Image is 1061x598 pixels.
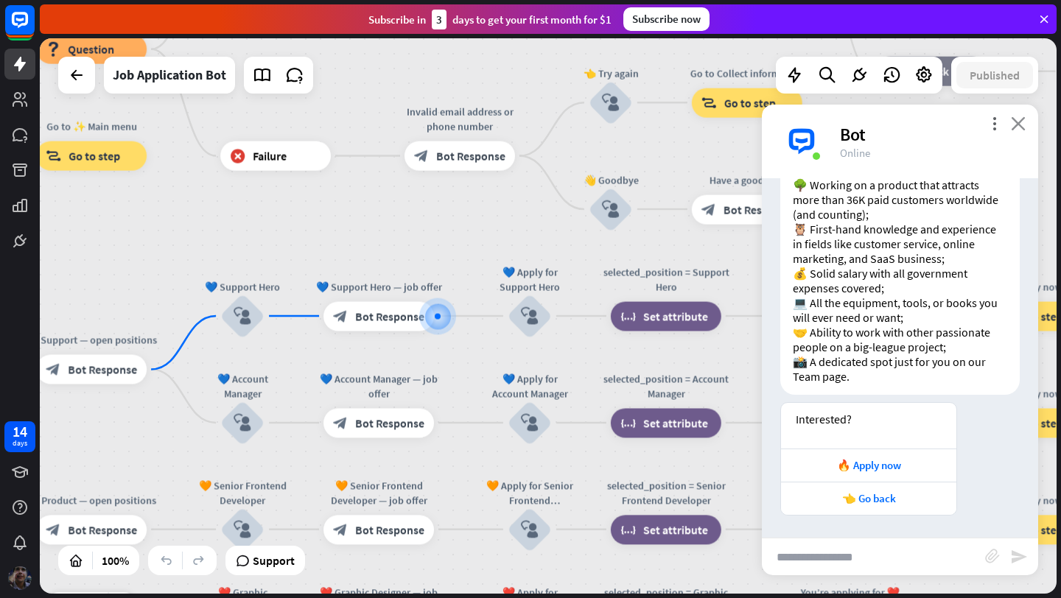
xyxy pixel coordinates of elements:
[724,202,793,217] span: Bot Response
[253,149,287,163] span: Failure
[68,42,114,57] span: Question
[788,491,949,505] div: 👈 Go back
[643,415,708,430] span: Set attribute
[198,371,287,401] div: 💙 Account Manager
[312,279,445,294] div: 💙 Support Hero — job offer
[230,149,245,163] i: block_failure
[355,522,424,537] span: Bot Response
[486,478,574,507] div: 🧡 Apply for Senior Frontend Developer
[68,522,137,537] span: Bot Response
[333,522,348,537] i: block_bot_response
[681,172,813,187] div: Have a good day!
[393,105,526,134] div: Invalid email address or phone number
[602,94,620,111] i: block_user_input
[908,64,949,79] span: Fallback
[12,6,56,50] button: Open LiveChat chat widget
[956,62,1033,88] button: Published
[602,200,620,218] i: block_user_input
[436,149,505,163] span: Bot Response
[198,478,287,507] div: 🧡 Senior Frontend Developer
[521,414,539,432] i: block_user_input
[312,478,445,507] div: 🧡 Senior Frontend Developer — job offer
[600,371,732,401] div: selected_position = Account Manager
[620,309,636,323] i: block_set_attribute
[840,123,1020,146] div: Bot
[25,332,158,347] div: 💙 Support — open positions
[600,478,732,507] div: selected_position = Senior Frontend Developer
[643,522,708,537] span: Set attribute
[368,10,612,29] div: Subscribe in days to get your first month for $1
[198,279,287,294] div: 💙 Support Hero
[623,7,710,31] div: Subscribe now
[796,412,942,426] div: Interested?
[600,264,732,294] div: selected_position = Support Hero
[333,309,348,323] i: block_bot_response
[414,149,429,163] i: block_bot_response
[13,425,27,438] div: 14
[333,415,348,430] i: block_bot_response
[432,10,447,29] div: 3
[25,493,158,507] div: 🧡 Product — open positions
[355,309,424,323] span: Bot Response
[643,309,708,323] span: Set attribute
[68,362,137,376] span: Bot Response
[486,264,574,294] div: 💙 Apply for Support Hero
[620,415,636,430] i: block_set_attribute
[4,421,35,452] a: 14 days
[25,119,158,134] div: Go to ✨ Main menu
[355,415,424,430] span: Bot Response
[1010,548,1028,566] i: send
[46,362,60,376] i: block_bot_response
[987,116,1001,130] i: more_vert
[13,438,27,448] div: days
[46,42,60,57] i: block_question
[312,371,445,401] div: 💙 Account Manager — job offer
[234,414,251,432] i: block_user_input
[234,521,251,538] i: block_user_input
[1011,116,1026,130] i: close
[724,95,776,110] span: Go to step
[985,549,1000,563] i: block_attachment
[486,371,574,401] div: 💙 Apply for Account Manager
[113,57,226,94] div: Job Application Bot
[701,95,717,110] i: block_goto
[97,549,133,572] div: 100%
[46,149,61,163] i: block_goto
[567,172,655,187] div: 👋 Goodbye
[788,458,949,472] div: 🔥 Apply now
[46,522,60,537] i: block_bot_response
[521,521,539,538] i: block_user_input
[234,307,251,325] i: block_user_input
[701,202,716,217] i: block_bot_response
[780,122,1020,395] div: We can offer: 🕒 [DEMOGRAPHIC_DATA] job (we offer support 24/7, 365 days a year); 🌳 Working on a p...
[521,307,539,325] i: block_user_input
[620,522,636,537] i: block_set_attribute
[840,146,1020,160] div: Online
[681,66,813,80] div: Go to Collect information
[69,149,120,163] span: Go to step
[567,66,655,80] div: 👈 Try again
[253,549,295,572] span: Support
